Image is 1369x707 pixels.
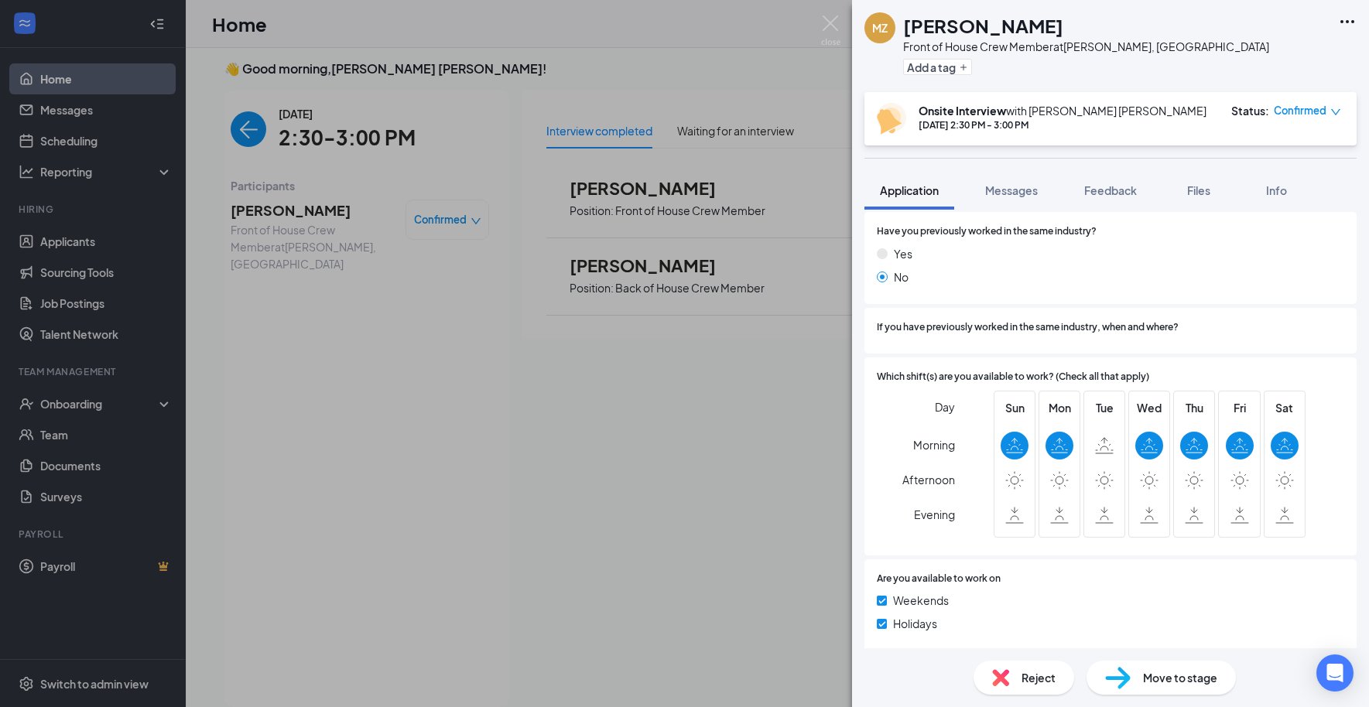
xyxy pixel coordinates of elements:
span: Files [1187,183,1210,197]
span: Which shift(s) are you available to work? (Check all that apply) [877,370,1149,384]
h1: [PERSON_NAME] [903,12,1063,39]
div: Status : [1231,103,1269,118]
span: Have you previously worked in the same industry? [877,224,1097,239]
span: Morning [913,431,955,459]
span: Sun [1001,399,1028,416]
span: Fri [1226,399,1254,416]
span: If you have previously worked in the same industry, when and where? [877,320,1179,335]
span: Are you available to work on [877,572,1001,586]
div: Open Intercom Messenger [1316,654,1354,692]
span: Info [1266,183,1287,197]
span: Tue [1090,399,1118,416]
span: Afternoon [902,466,955,494]
span: Mon [1046,399,1073,416]
span: Messages [985,183,1038,197]
div: with [PERSON_NAME] [PERSON_NAME] [919,103,1206,118]
span: Application [880,183,939,197]
svg: Plus [959,63,968,72]
span: Day [935,398,955,415]
span: Sat [1271,399,1299,416]
button: PlusAdd a tag [903,59,972,75]
span: Reject [1022,669,1056,686]
span: Move to stage [1143,669,1217,686]
span: Weekends [893,592,949,609]
svg: Ellipses [1338,12,1357,31]
span: Thu [1180,399,1208,416]
span: down [1330,107,1341,118]
span: Holidays [893,615,937,632]
div: [DATE] 2:30 PM - 3:00 PM [919,118,1206,131]
span: Evening [914,500,955,528]
span: Feedback [1084,183,1137,197]
div: MZ [872,20,888,36]
span: No [894,268,909,285]
div: Front of House Crew Member at [PERSON_NAME], [GEOGRAPHIC_DATA] [903,39,1269,54]
span: Wed [1135,399,1163,416]
span: Confirmed [1274,103,1326,118]
b: Onsite Interview [919,104,1006,118]
span: Yes [894,245,912,262]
